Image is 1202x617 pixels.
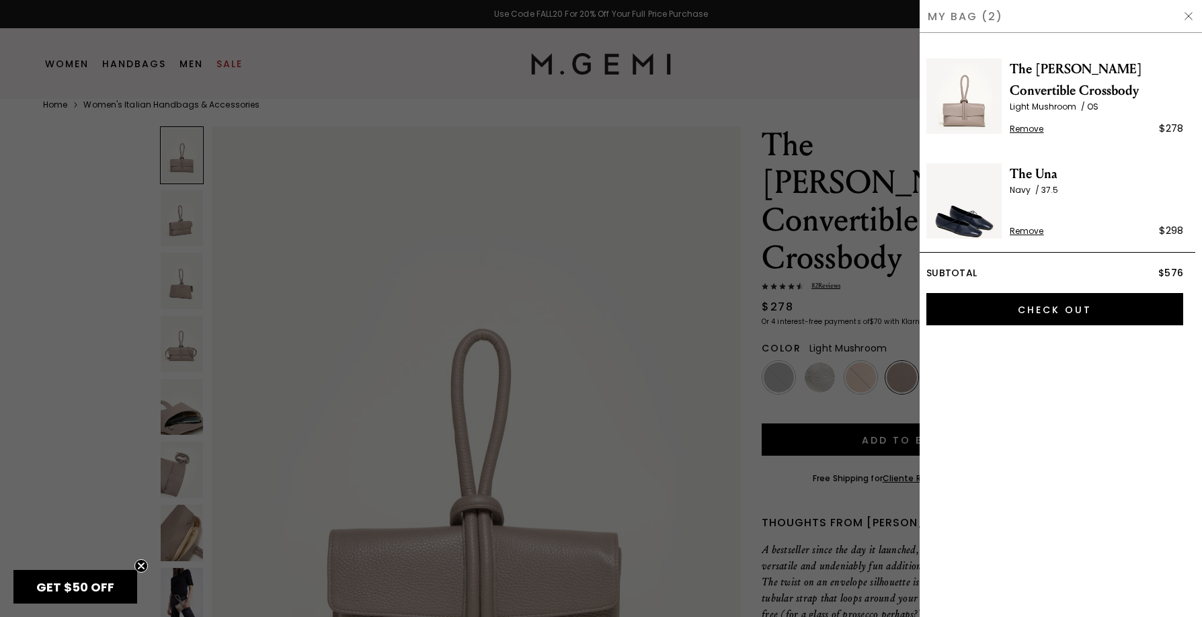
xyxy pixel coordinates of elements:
[1159,222,1183,239] div: $298
[134,559,148,573] button: Close teaser
[1010,124,1044,134] span: Remove
[1183,11,1194,22] img: Hide Drawer
[1010,58,1183,101] span: The [PERSON_NAME] Convertible Crossbody
[1159,120,1183,136] div: $278
[926,266,977,280] span: Subtotal
[1010,184,1041,196] span: Navy
[13,570,137,604] div: GET $50 OFFClose teaser
[1010,101,1087,112] span: Light Mushroom
[1158,266,1183,280] span: $576
[926,163,1002,239] img: The Una
[926,58,1002,134] img: The Francesca Convertible Crossbody
[36,579,114,595] span: GET $50 OFF
[1010,226,1044,237] span: Remove
[1087,101,1098,112] span: OS
[1010,163,1183,185] span: The Una
[1041,184,1058,196] span: 37.5
[926,293,1183,325] input: Check Out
